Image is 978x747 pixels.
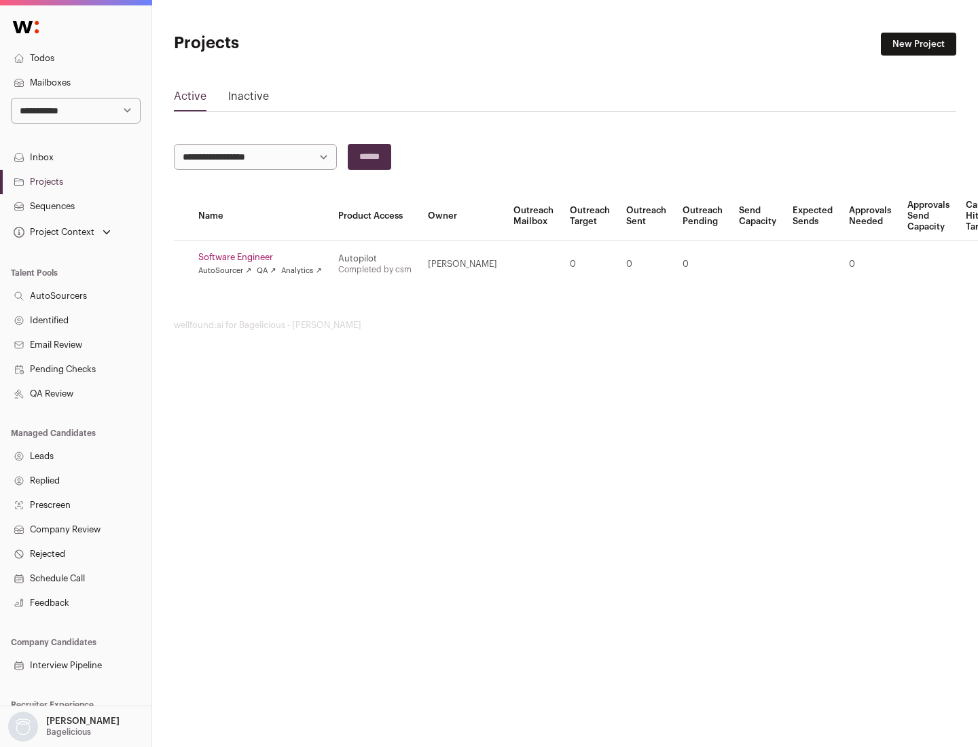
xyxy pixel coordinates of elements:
[174,88,206,110] a: Active
[841,192,899,241] th: Approvals Needed
[420,192,505,241] th: Owner
[562,192,618,241] th: Outreach Target
[11,227,94,238] div: Project Context
[784,192,841,241] th: Expected Sends
[420,241,505,288] td: [PERSON_NAME]
[198,266,251,276] a: AutoSourcer ↗
[505,192,562,241] th: Outreach Mailbox
[618,192,674,241] th: Outreach Sent
[899,192,958,241] th: Approvals Send Capacity
[174,33,435,54] h1: Projects
[5,712,122,742] button: Open dropdown
[8,712,38,742] img: nopic.png
[11,223,113,242] button: Open dropdown
[562,241,618,288] td: 0
[618,241,674,288] td: 0
[674,241,731,288] td: 0
[731,192,784,241] th: Send Capacity
[881,33,956,56] a: New Project
[841,241,899,288] td: 0
[174,320,956,331] footer: wellfound:ai for Bagelicious - [PERSON_NAME]
[338,266,412,274] a: Completed by csm
[281,266,321,276] a: Analytics ↗
[257,266,276,276] a: QA ↗
[198,252,322,263] a: Software Engineer
[228,88,269,110] a: Inactive
[46,716,120,727] p: [PERSON_NAME]
[338,253,412,264] div: Autopilot
[46,727,91,737] p: Bagelicious
[674,192,731,241] th: Outreach Pending
[190,192,330,241] th: Name
[330,192,420,241] th: Product Access
[5,14,46,41] img: Wellfound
